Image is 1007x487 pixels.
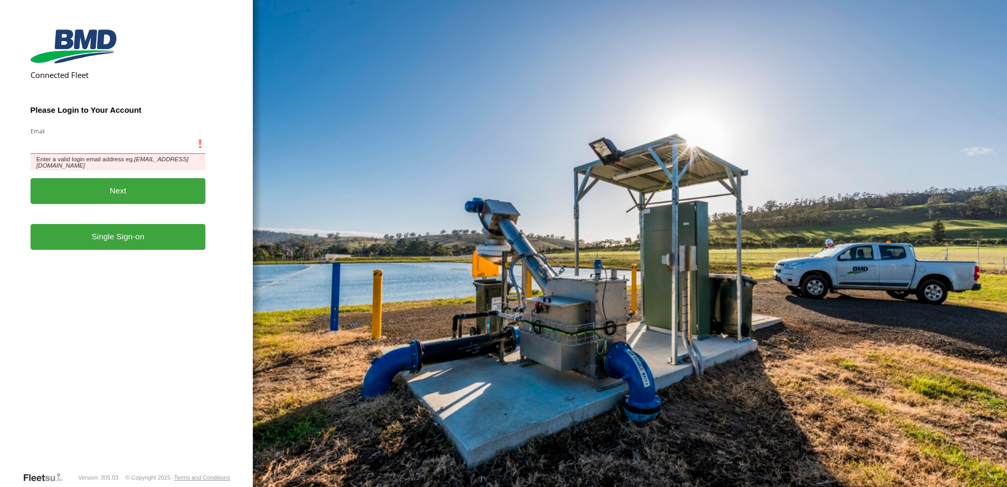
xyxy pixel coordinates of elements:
a: Terms and Conditions [174,474,230,481]
em: [EMAIL_ADDRESS][DOMAIN_NAME] [36,156,189,169]
a: Visit our Website [23,472,71,483]
div: © Copyright 2025 - [125,474,230,481]
h3: Please Login to Your Account [31,105,206,114]
a: Single Sign-on [31,224,206,250]
span: Enter a valid login email address eg. [31,154,206,170]
button: Next [31,178,206,204]
div: Version: 305.03 [78,474,119,481]
label: Email [31,127,206,135]
img: BMD [31,30,116,63]
h2: Connected Fleet [31,70,206,80]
